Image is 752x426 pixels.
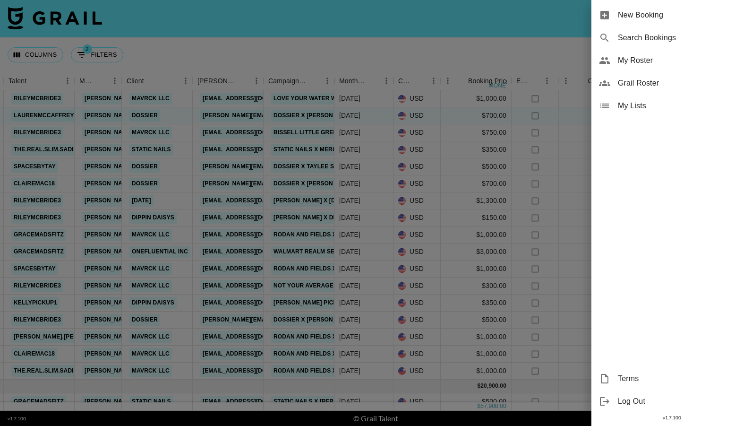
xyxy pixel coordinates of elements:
[618,396,744,407] span: Log Out
[591,4,752,26] div: New Booking
[591,413,752,423] div: v 1.7.100
[591,26,752,49] div: Search Bookings
[618,100,744,112] span: My Lists
[591,95,752,117] div: My Lists
[591,49,752,72] div: My Roster
[591,367,752,390] div: Terms
[591,72,752,95] div: Grail Roster
[618,9,744,21] span: New Booking
[618,32,744,43] span: Search Bookings
[618,373,744,384] span: Terms
[618,55,744,66] span: My Roster
[618,78,744,89] span: Grail Roster
[591,390,752,413] div: Log Out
